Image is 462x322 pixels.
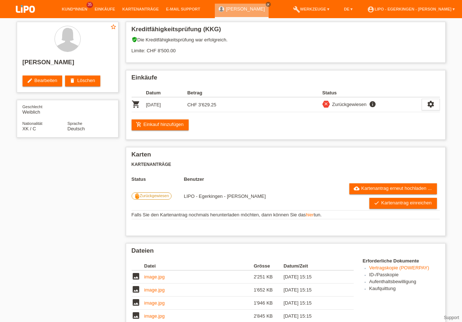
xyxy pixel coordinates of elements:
[144,274,165,280] a: image.jpg
[132,74,440,85] h2: Einkäufe
[374,200,379,206] i: check
[91,7,118,11] a: Einkäufe
[144,262,254,270] th: Datei
[254,284,284,297] td: 1'652 KB
[306,212,314,217] a: hier
[330,101,367,108] div: Zurückgewiesen
[27,78,33,83] i: edit
[324,101,329,106] i: close
[354,186,359,191] i: cloud_upload
[132,285,140,294] i: image
[132,176,184,182] th: Status
[340,7,356,11] a: DE ▾
[23,105,43,109] span: Geschlecht
[363,258,440,264] h4: Erforderliche Dokumente
[132,162,440,167] h3: Kartenanträge
[134,193,140,199] i: front_hand
[367,6,374,13] i: account_circle
[68,126,85,131] span: Deutsch
[144,287,165,293] a: image.jpg
[23,59,113,70] h2: [PERSON_NAME]
[132,119,189,130] a: add_shopping_cartEinkauf hinzufügen
[23,126,36,131] span: Kosovo / C / 21.07.2002
[266,3,270,6] i: close
[293,6,300,13] i: build
[132,298,140,307] i: image
[184,193,266,199] span: 23.08.2025
[69,78,75,83] i: delete
[254,262,284,270] th: Grösse
[444,315,459,320] a: Support
[132,272,140,281] i: image
[289,7,333,11] a: buildWerkzeuge ▾
[226,6,265,12] a: [PERSON_NAME]
[369,286,440,293] li: Kaufquittung
[144,313,165,319] a: image.jpg
[132,37,137,42] i: verified_user
[284,270,343,284] td: [DATE] 15:15
[187,89,229,97] th: Betrag
[184,176,307,182] th: Benutzer
[266,2,271,7] a: close
[132,26,440,37] h2: Kreditfähigkeitsprüfung (KKG)
[58,7,91,11] a: Kund*innen
[132,151,440,162] h2: Karten
[369,279,440,286] li: Aufenthaltsbewilligung
[65,76,100,86] a: deleteLöschen
[144,300,165,306] a: image.jpg
[119,7,162,11] a: Kartenanträge
[110,24,117,30] i: star_border
[87,2,93,8] span: 35
[23,76,63,86] a: editBearbeiten
[363,7,458,11] a: account_circleLIPO - Egerkingen - [PERSON_NAME] ▾
[68,121,83,126] span: Sprache
[132,311,140,320] i: image
[146,97,188,112] td: [DATE]
[110,24,117,31] a: star_border
[369,198,437,209] a: checkKartenantrag einreichen
[427,100,435,108] i: settings
[7,15,44,20] a: LIPO pay
[162,7,204,11] a: E-Mail Support
[254,270,284,284] td: 2'251 KB
[132,247,440,258] h2: Dateien
[132,100,140,109] i: POSP00026551
[322,89,422,97] th: Status
[23,104,68,115] div: Weiblich
[369,272,440,279] li: ID-/Passkopie
[368,101,377,108] i: info
[284,262,343,270] th: Datum/Zeit
[369,265,429,270] a: Vertragskopie (POWERPAY)
[349,183,437,194] a: cloud_uploadKartenantrag erneut hochladen ...
[284,297,343,310] td: [DATE] 15:15
[146,89,188,97] th: Datum
[136,122,142,127] i: add_shopping_cart
[132,211,440,219] td: Falls Sie den Kartenantrag nochmals herunterladen möchten, dann können Sie das tun.
[132,37,440,59] div: Die Kreditfähigkeitsprüfung war erfolgreich. Limite: CHF 8'500.00
[187,97,229,112] td: CHF 3'629.25
[140,193,169,198] span: Zurückgewiesen
[254,297,284,310] td: 1'946 KB
[284,284,343,297] td: [DATE] 15:15
[23,121,43,126] span: Nationalität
